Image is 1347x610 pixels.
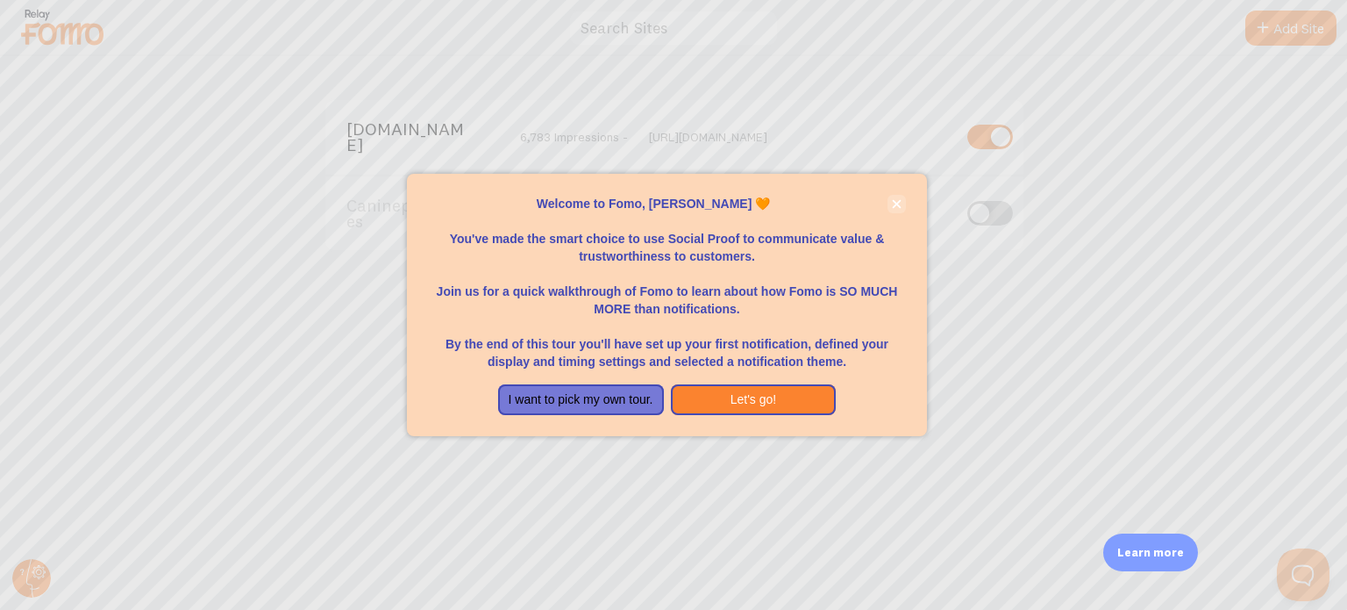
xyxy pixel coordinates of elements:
p: Welcome to Fomo, [PERSON_NAME] 🧡 [428,195,905,212]
p: Learn more [1117,544,1184,561]
p: You've made the smart choice to use Social Proof to communicate value & trustworthiness to custom... [428,212,905,265]
p: Join us for a quick walkthrough of Fomo to learn about how Fomo is SO MUCH MORE than notifications. [428,265,905,318]
button: I want to pick my own tour. [498,384,664,416]
button: close, [887,195,906,213]
div: Welcome to Fomo, Jo Middleton 🧡You&amp;#39;ve made the smart choice to use Social Proof to commun... [407,174,926,437]
button: Let's go! [671,384,837,416]
p: By the end of this tour you'll have set up your first notification, defined your display and timi... [428,318,905,370]
div: Learn more [1103,534,1198,571]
